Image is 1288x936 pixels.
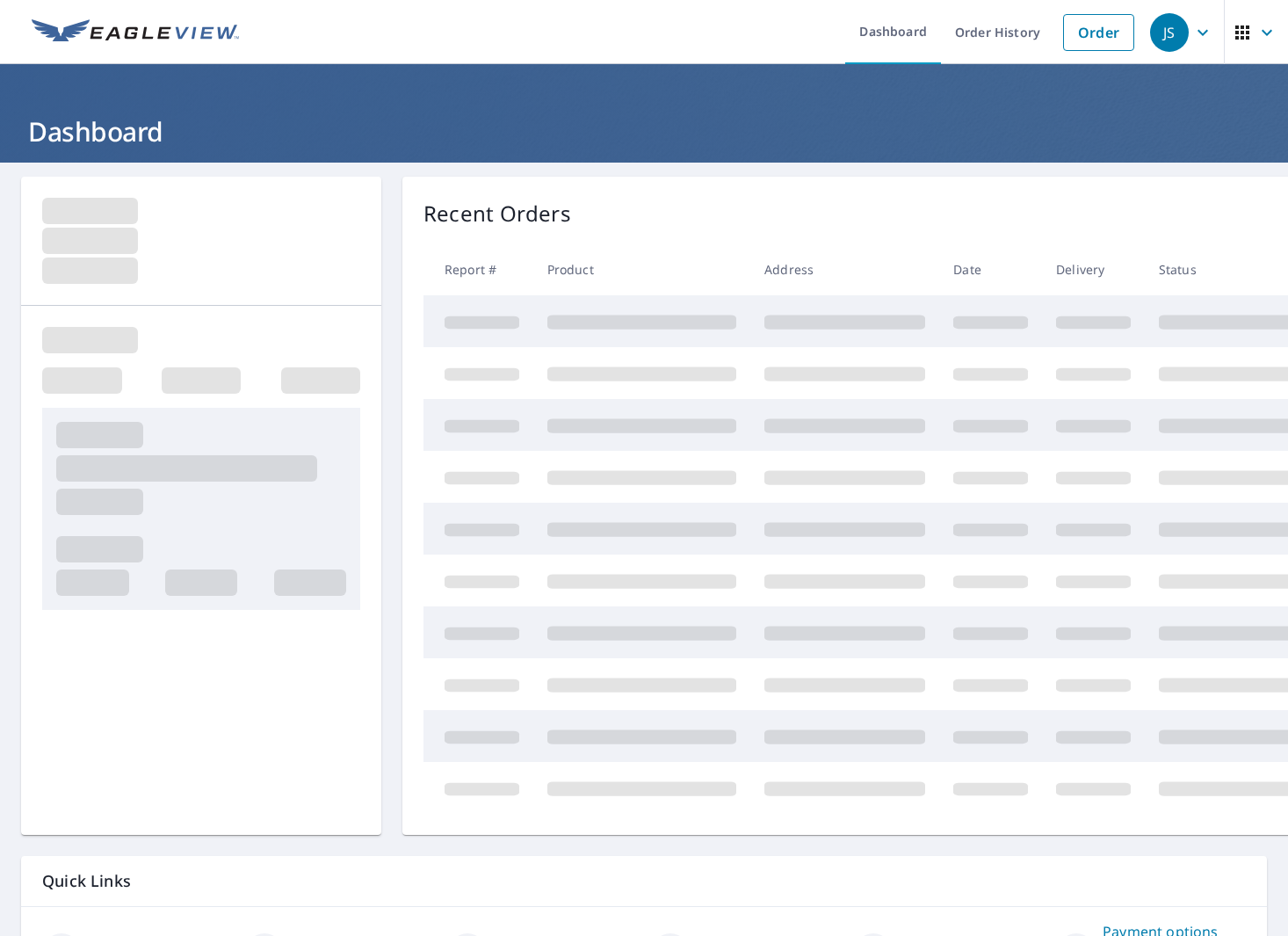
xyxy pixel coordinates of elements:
[750,243,939,295] th: Address
[423,243,533,295] th: Report #
[42,870,1246,892] p: Quick Links
[1150,13,1189,52] div: JS
[1063,14,1134,51] a: Order
[533,243,750,295] th: Product
[423,198,571,229] p: Recent Orders
[32,19,239,46] img: EV Logo
[21,113,1267,149] h1: Dashboard
[1042,243,1145,295] th: Delivery
[939,243,1042,295] th: Date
